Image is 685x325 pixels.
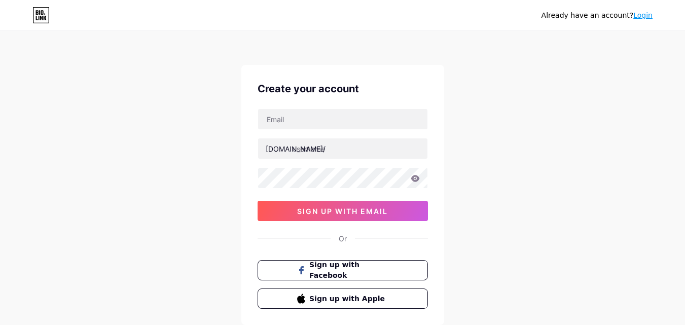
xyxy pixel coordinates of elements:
div: Create your account [258,81,428,96]
span: sign up with email [297,207,388,215]
div: [DOMAIN_NAME]/ [266,143,326,154]
span: Sign up with Facebook [309,260,388,281]
a: Login [633,11,653,19]
button: Sign up with Facebook [258,260,428,280]
button: sign up with email [258,201,428,221]
input: username [258,138,427,159]
button: Sign up with Apple [258,288,428,309]
div: Or [339,233,347,244]
span: Sign up with Apple [309,294,388,304]
input: Email [258,109,427,129]
div: Already have an account? [542,10,653,21]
